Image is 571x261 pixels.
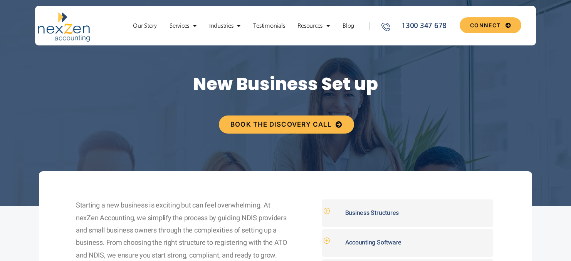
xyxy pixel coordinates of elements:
span: Starting a new business is exciting but can feel overwhelming. At nexZen Accounting, we simplify ... [76,200,287,261]
div: Accounting Software [322,229,493,257]
nav: Menu [122,22,365,30]
a: Our Story [129,22,161,30]
a: Services [166,22,200,30]
a: 1300 347 678 [381,21,457,31]
div: Business Structures [322,199,493,227]
a: Resources [294,22,334,30]
span: 1300 347 678 [400,21,447,31]
a: Business Structures [345,208,399,217]
a: Industries [205,22,244,30]
a: CONNECT [460,17,521,33]
a: Testimonials [249,22,289,30]
a: Accounting Software [345,238,401,247]
span: BOOK THE DISCOVERY CALL [230,121,332,128]
span: CONNECT [470,23,500,28]
a: BOOK THE DISCOVERY CALL [219,115,354,134]
a: Blog [339,22,358,30]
